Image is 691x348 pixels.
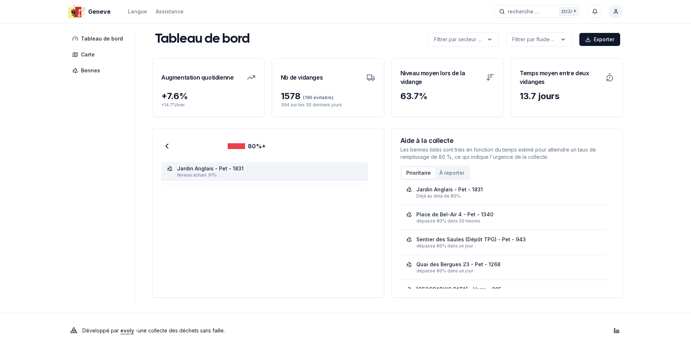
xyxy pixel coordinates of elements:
span: recherche ... [508,8,539,15]
h3: Augmentation quotidienne [161,67,233,88]
h3: Niveau moyen lors de la vidange [400,67,482,88]
h1: Tableau de bord [155,32,250,47]
p: 394 sur les 30 derniers jours [281,102,375,108]
div: dépasse 80% dans un jour [416,243,601,249]
span: Geneve [88,7,111,16]
div: Sentier des Saules (Dépôt TPG) - Pet - 943 [416,236,526,243]
h3: Aide à la collecte [400,137,614,144]
div: Langue [128,8,147,15]
img: Evoly Logo [68,325,80,336]
h3: Nb de vidanges [281,67,323,88]
h3: Temps moyen entre deux vidanges [520,67,601,88]
div: dépasse 80% dans 20 heures [416,218,601,224]
a: Place de Bel-Air 4 - Pet - 1340dépasse 80% dans 20 heures [406,211,601,224]
button: Prioritaire [402,167,435,179]
div: Déjà au delà de 80% [416,193,601,199]
button: label [428,32,499,47]
a: Quai des Bergues 23 - Pet - 1268dépasse 80% dans un jour [406,261,601,274]
div: Niveau actuel: 91% [177,172,362,178]
p: Les bennes listés sont triés en fonction du temps estimé pour atteindre un taux de remplissage de... [400,146,614,161]
div: Place de Bel-Air 4 - Pet - 1340 [416,211,493,218]
div: 63.7 % [400,90,495,102]
button: recherche ...Ctrl+K [494,5,581,18]
a: Assistance [156,7,184,16]
p: Développé par - une collecte des déchets sans faille . [82,326,225,336]
div: 80%+ [228,142,266,150]
a: [GEOGRAPHIC_DATA] - Verre - 985 [406,286,601,299]
a: Sentier des Saules (Dépôt TPG) - Pet - 943dépasse 80% dans un jour [406,236,601,249]
p: + 14.7 % hier [161,102,256,108]
span: (165 évitable) [301,95,334,100]
a: evoly [120,327,134,334]
span: Bennes [81,67,100,74]
span: Carte [81,51,95,58]
a: Bennes [68,64,130,77]
a: Tableau de bord [68,32,130,45]
div: 13.7 jours [520,90,614,102]
div: Jardin Anglais - Pet - 1831 [416,186,483,193]
button: À reporter [435,167,469,179]
a: Jardin Anglais - Pet - 1831Déjà au delà de 80% [406,186,601,199]
div: Jardin Anglais - Pet - 1831 [177,165,244,172]
button: label [506,32,572,47]
div: + 7.6 % [161,90,256,102]
div: 1578 [281,90,375,102]
span: Tableau de bord [81,35,123,42]
a: Geneve [68,7,113,16]
a: Carte [68,48,130,61]
a: Jardin Anglais - Pet - 1831Niveau actuel: 91% [167,165,362,178]
p: Filtrer par fluide ... [512,36,554,43]
button: Langue [128,7,147,16]
div: Quai des Bergues 23 - Pet - 1268 [416,261,501,268]
p: Filtrer par secteur ... [434,36,481,43]
img: Geneve Logo [68,3,85,20]
button: Exporter [579,33,620,46]
div: dépasse 80% dans un jour [416,268,601,274]
div: [GEOGRAPHIC_DATA] - Verre - 985 [416,286,501,293]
